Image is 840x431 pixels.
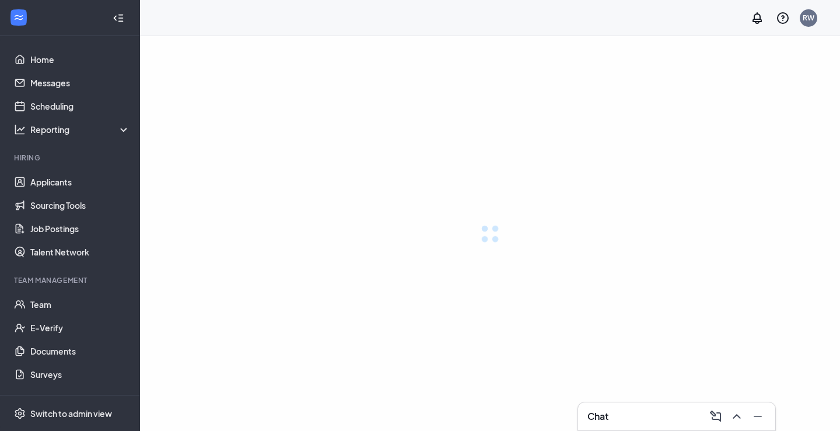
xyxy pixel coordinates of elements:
a: Home [30,48,130,71]
div: Reporting [30,124,131,135]
svg: QuestionInfo [776,11,790,25]
a: Sourcing Tools [30,194,130,217]
a: Job Postings [30,217,130,240]
a: Talent Network [30,240,130,264]
a: Documents [30,339,130,363]
a: Surveys [30,363,130,386]
svg: ChevronUp [730,409,744,423]
svg: Settings [14,408,26,419]
h3: Chat [587,410,608,423]
button: ComposeMessage [705,407,724,426]
a: Scheduling [30,94,130,118]
div: Team Management [14,275,128,285]
svg: Analysis [14,124,26,135]
div: Switch to admin view [30,408,112,419]
button: Minimize [747,407,766,426]
svg: ComposeMessage [709,409,723,423]
svg: Minimize [751,409,765,423]
svg: Collapse [113,12,124,24]
svg: Notifications [750,11,764,25]
a: E-Verify [30,316,130,339]
svg: WorkstreamLogo [13,12,24,23]
a: Applicants [30,170,130,194]
button: ChevronUp [726,407,745,426]
a: Messages [30,71,130,94]
div: Hiring [14,153,128,163]
div: RW [803,13,814,23]
a: Team [30,293,130,316]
